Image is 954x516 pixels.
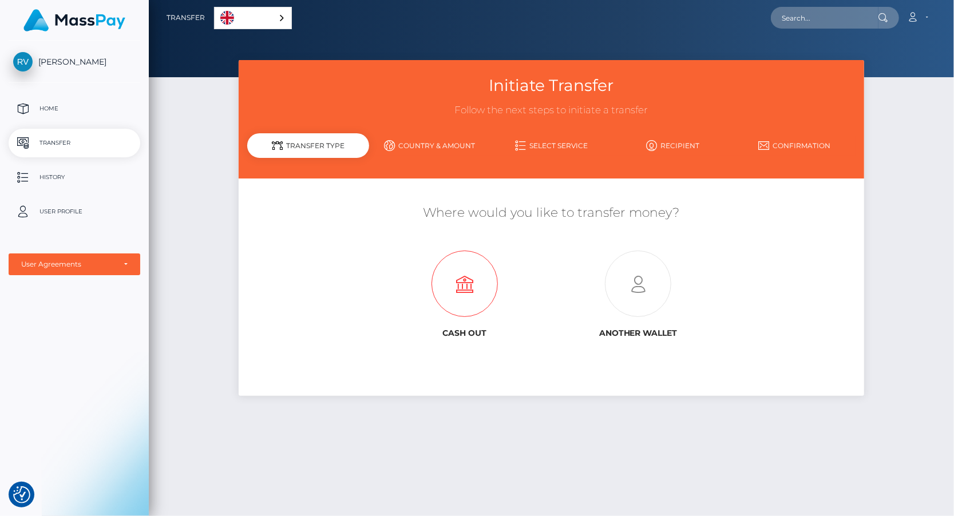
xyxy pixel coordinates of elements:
[13,203,136,220] p: User Profile
[247,133,369,158] div: Transfer Type
[247,74,856,97] h3: Initiate Transfer
[247,104,856,117] h3: Follow the next steps to initiate a transfer
[9,163,140,192] a: History
[23,9,125,31] img: MassPay
[13,486,30,503] button: Consent Preferences
[167,6,205,30] a: Transfer
[13,100,136,117] p: Home
[9,129,140,157] a: Transfer
[214,7,292,29] div: Language
[560,328,717,338] h6: Another wallet
[9,197,140,226] a: User Profile
[9,253,140,275] button: User Agreements
[490,136,612,156] a: Select Service
[215,7,291,29] a: English
[386,328,543,338] h6: Cash out
[369,136,491,156] a: Country & Amount
[9,57,140,67] span: [PERSON_NAME]
[771,7,878,29] input: Search...
[21,260,115,269] div: User Agreements
[612,136,734,156] a: Recipient
[214,7,292,29] aside: Language selected: English
[13,486,30,503] img: Revisit consent button
[9,94,140,123] a: Home
[13,134,136,152] p: Transfer
[247,204,856,222] h5: Where would you like to transfer money?
[734,136,856,156] a: Confirmation
[13,169,136,186] p: History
